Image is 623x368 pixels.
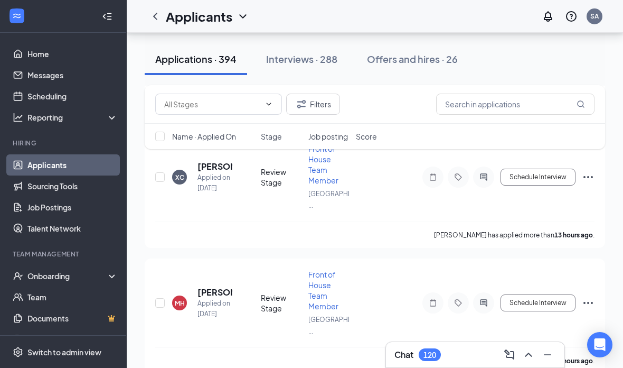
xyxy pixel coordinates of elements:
[27,43,118,65] a: Home
[27,347,101,357] div: Switch to admin view
[522,348,535,361] svg: ChevronUp
[503,348,516,361] svg: ComposeMessage
[587,332,612,357] div: Open Intercom Messenger
[197,172,232,194] div: Applied on [DATE]
[554,231,593,239] b: 13 hours ago
[452,173,465,181] svg: Tag
[13,139,116,148] div: Hiring
[237,10,249,23] svg: ChevronDown
[13,250,116,259] div: Team Management
[582,297,594,309] svg: Ellipses
[13,271,23,281] svg: UserCheck
[27,271,109,281] div: Onboarding
[166,7,232,25] h1: Applicants
[175,299,185,308] div: MH
[308,131,348,142] span: Job posting
[27,86,118,107] a: Scheduling
[265,100,273,108] svg: ChevronDown
[539,346,556,363] button: Minimize
[577,100,585,108] svg: MagnifyingGlass
[308,316,375,335] span: [GEOGRAPHIC_DATA] ...
[27,287,118,308] a: Team
[197,161,232,172] h5: [PERSON_NAME]
[27,176,118,197] a: Sourcing Tools
[164,98,260,110] input: All Stages
[27,329,118,350] a: SurveysCrown
[155,52,237,66] div: Applications · 394
[590,12,599,21] div: SA
[452,299,465,307] svg: Tag
[27,112,118,123] div: Reporting
[197,287,232,298] h5: [PERSON_NAME]
[541,348,554,361] svg: Minimize
[427,173,439,181] svg: Note
[266,52,337,66] div: Interviews · 288
[27,197,118,218] a: Job Postings
[149,10,162,23] svg: ChevronLeft
[27,65,118,86] a: Messages
[308,190,375,209] span: [GEOGRAPHIC_DATA] ...
[12,11,22,21] svg: WorkstreamLogo
[308,270,338,311] span: Front of House Team Member
[565,10,578,23] svg: QuestionInfo
[394,349,413,361] h3: Chat
[27,308,118,329] a: DocumentsCrown
[423,351,436,360] div: 120
[554,357,593,365] b: 14 hours ago
[261,131,282,142] span: Stage
[286,94,340,115] button: Filter Filters
[477,173,490,181] svg: ActiveChat
[501,346,518,363] button: ComposeMessage
[172,131,236,142] span: Name · Applied On
[542,10,554,23] svg: Notifications
[27,218,118,239] a: Talent Network
[197,298,232,319] div: Applied on [DATE]
[13,347,23,357] svg: Settings
[175,173,184,182] div: XC
[501,295,575,311] button: Schedule Interview
[295,98,308,111] svg: Filter
[261,292,302,314] div: Review Stage
[501,169,575,186] button: Schedule Interview
[427,299,439,307] svg: Note
[436,94,594,115] input: Search in applications
[477,299,490,307] svg: ActiveChat
[102,11,112,22] svg: Collapse
[13,112,23,123] svg: Analysis
[27,154,118,176] a: Applicants
[261,167,302,188] div: Review Stage
[520,346,537,363] button: ChevronUp
[434,231,594,240] p: [PERSON_NAME] has applied more than .
[356,131,377,142] span: Score
[367,52,458,66] div: Offers and hires · 26
[582,171,594,183] svg: Ellipses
